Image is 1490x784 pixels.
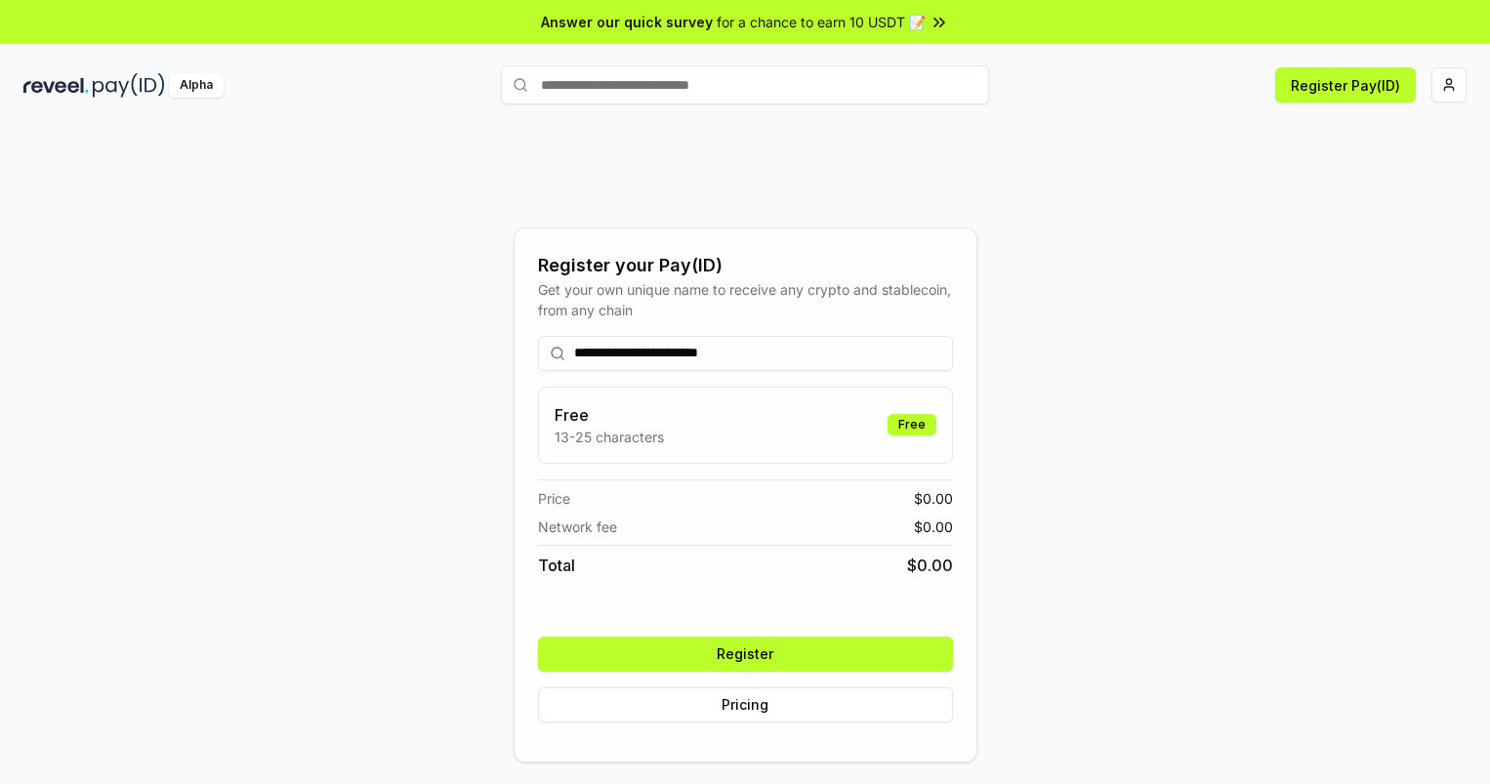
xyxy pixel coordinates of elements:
[914,488,953,509] span: $ 0.00
[169,73,224,98] div: Alpha
[538,554,575,577] span: Total
[538,488,570,509] span: Price
[538,516,617,537] span: Network fee
[538,252,953,279] div: Register your Pay(ID)
[555,427,664,447] p: 13-25 characters
[538,637,953,672] button: Register
[538,687,953,722] button: Pricing
[717,12,926,32] span: for a chance to earn 10 USDT 📝
[538,279,953,320] div: Get your own unique name to receive any crypto and stablecoin, from any chain
[555,403,664,427] h3: Free
[907,554,953,577] span: $ 0.00
[888,414,936,435] div: Free
[23,73,89,98] img: reveel_dark
[914,516,953,537] span: $ 0.00
[541,12,713,32] span: Answer our quick survey
[93,73,165,98] img: pay_id
[1275,67,1416,103] button: Register Pay(ID)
